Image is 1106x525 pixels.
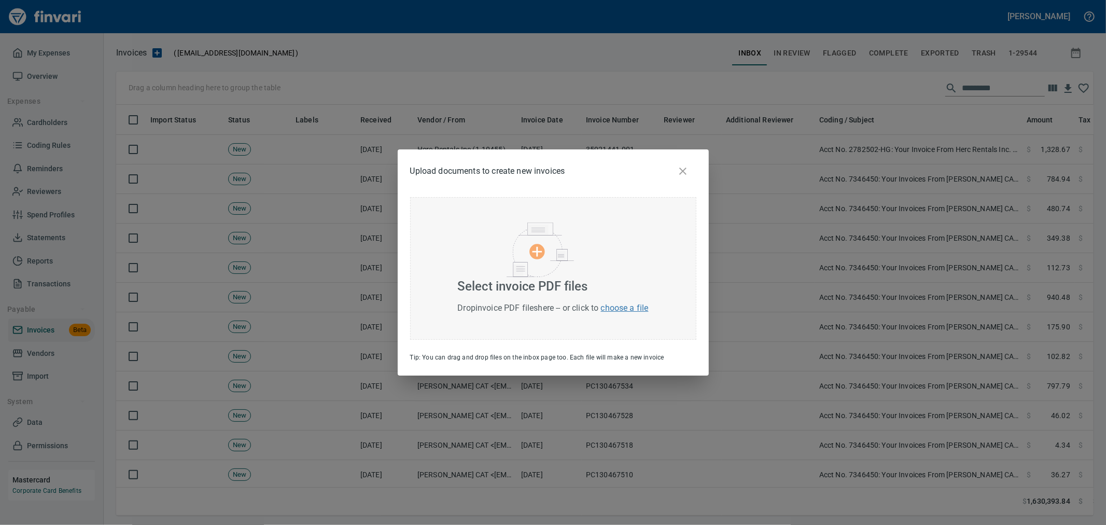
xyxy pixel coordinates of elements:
[507,223,574,277] img: Select file
[669,158,696,185] button: close
[601,303,649,313] a: choose a file
[457,302,648,314] p: Drop invoice PDF files here -- or click to
[410,165,565,177] p: Upload documents to create new invoices
[410,354,664,361] span: Tip: You can drag and drop files on the inbox page too. Each file will make a new invoice
[457,279,648,294] h3: Select invoice PDF files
